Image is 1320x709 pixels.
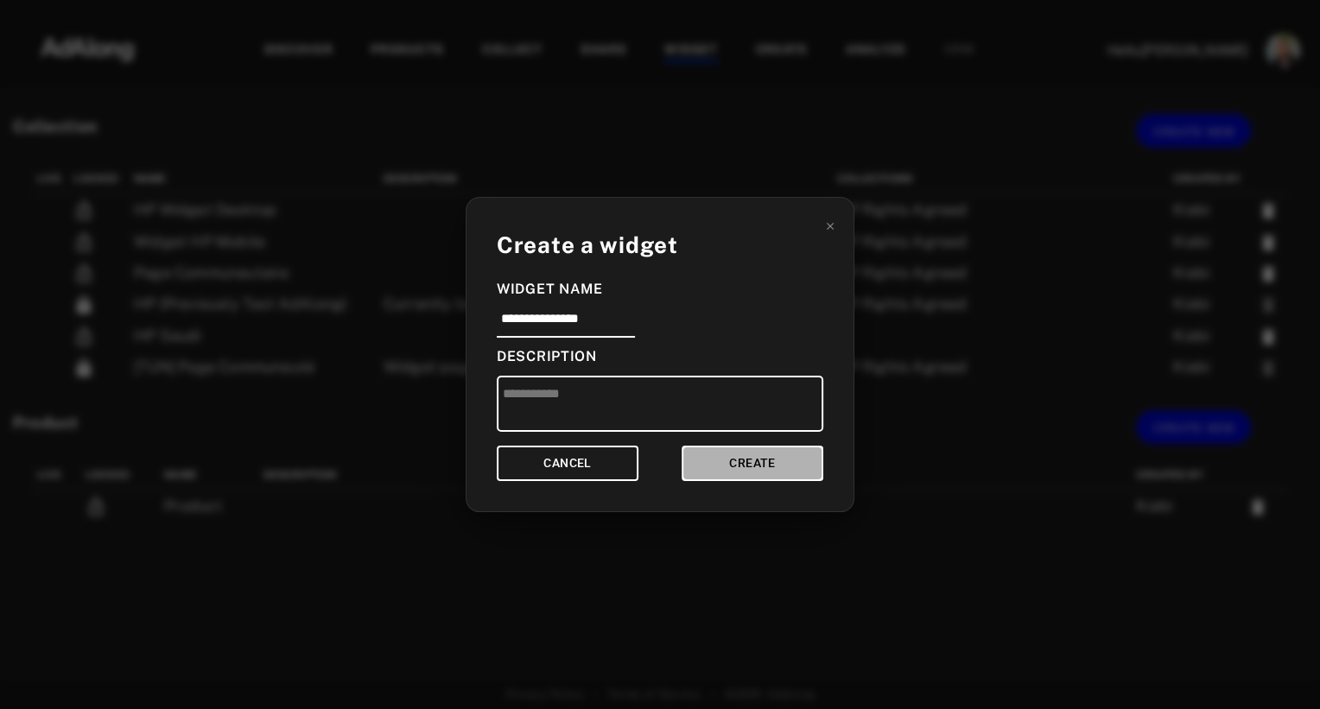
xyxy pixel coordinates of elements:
div: Widget Name [497,279,823,300]
div: Create a widget [497,228,823,262]
div: Description [497,346,823,367]
button: CANCEL [497,446,638,481]
iframe: Chat Widget [1234,626,1320,709]
button: CREATE [682,446,823,481]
